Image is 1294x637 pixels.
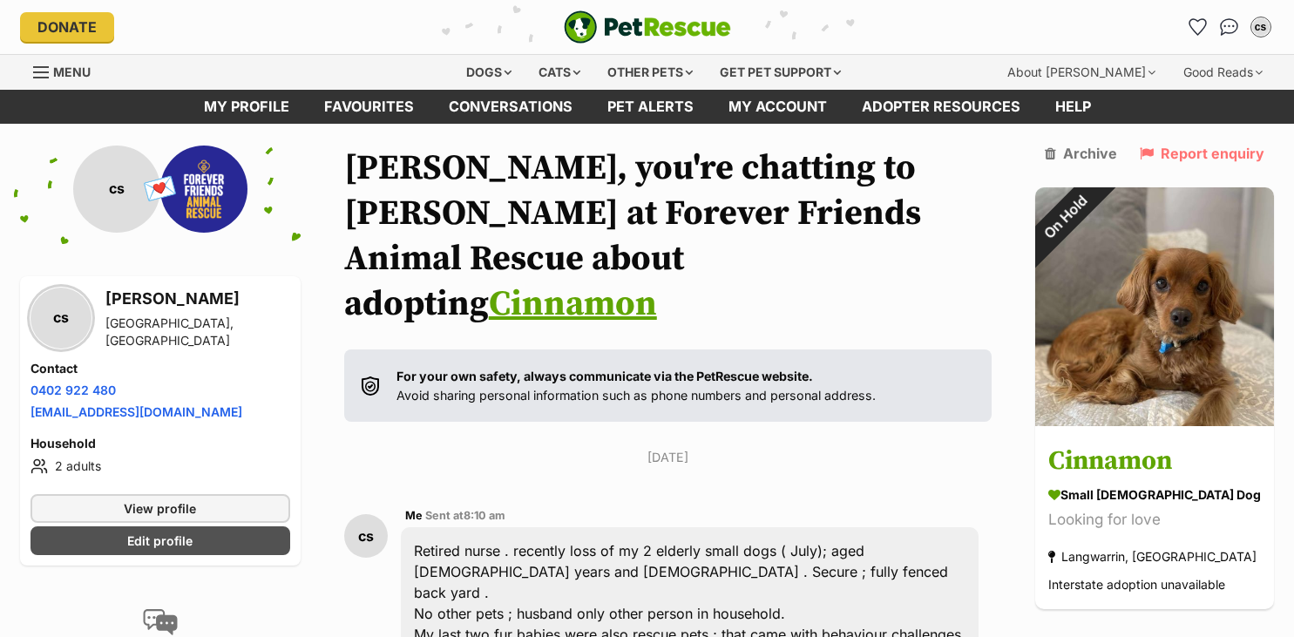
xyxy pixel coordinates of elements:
[1048,577,1225,592] span: Interstate adoption unavailable
[33,55,103,86] a: Menu
[454,55,524,90] div: Dogs
[30,404,242,419] a: [EMAIL_ADDRESS][DOMAIN_NAME]
[1048,508,1261,532] div: Looking for love
[590,90,711,124] a: Pet alerts
[526,55,593,90] div: Cats
[1216,13,1243,41] a: Conversations
[160,146,247,233] img: Forever Friends Animal Rescue profile pic
[1048,545,1257,568] div: Langwarrin, [GEOGRAPHIC_DATA]
[344,146,993,327] h1: [PERSON_NAME], you're chatting to [PERSON_NAME] at Forever Friends Animal Rescue about adopting
[564,10,731,44] a: PetRescue
[425,509,505,522] span: Sent at
[431,90,590,124] a: conversations
[464,509,505,522] span: 8:10 am
[53,64,91,79] span: Menu
[105,287,290,311] h3: [PERSON_NAME]
[564,10,731,44] img: logo-e224e6f780fb5917bec1dbf3a21bbac754714ae5b6737aabdf751b685950b380.svg
[140,170,180,207] span: 💌
[124,499,196,518] span: View profile
[143,609,178,635] img: conversation-icon-4a6f8262b818ee0b60e3300018af0b2d0b884aa5de6e9bcb8d3d4eeb1a70a7c4.svg
[489,282,657,326] a: Cinnamon
[711,90,844,124] a: My account
[844,90,1038,124] a: Adopter resources
[30,435,290,452] h4: Household
[396,367,876,404] p: Avoid sharing personal information such as phone numbers and personal address.
[30,360,290,377] h4: Contact
[1220,18,1238,36] img: chat-41dd97257d64d25036548639549fe6c8038ab92f7586957e7f3b1b290dea8141.svg
[307,90,431,124] a: Favourites
[1013,165,1118,270] div: On Hold
[30,383,116,397] a: 0402 922 480
[30,456,290,477] li: 2 adults
[73,146,160,233] div: cs
[1184,13,1275,41] ul: Account quick links
[1247,13,1275,41] button: My account
[995,55,1168,90] div: About [PERSON_NAME]
[344,448,993,466] p: [DATE]
[30,526,290,555] a: Edit profile
[186,90,307,124] a: My profile
[30,288,91,349] div: cs
[1035,187,1274,426] img: Cinnamon
[405,509,423,522] span: Me
[595,55,705,90] div: Other pets
[1048,442,1261,481] h3: Cinnamon
[1252,18,1270,36] div: cs
[1048,485,1261,504] div: small [DEMOGRAPHIC_DATA] Dog
[127,532,193,550] span: Edit profile
[30,494,290,523] a: View profile
[396,369,813,383] strong: For your own safety, always communicate via the PetRescue website.
[1035,412,1274,430] a: On Hold
[20,12,114,42] a: Donate
[1038,90,1108,124] a: Help
[708,55,853,90] div: Get pet support
[105,315,290,349] div: [GEOGRAPHIC_DATA], [GEOGRAPHIC_DATA]
[1184,13,1212,41] a: Favourites
[344,514,388,558] div: cs
[1140,146,1264,161] a: Report enquiry
[1035,429,1274,609] a: Cinnamon small [DEMOGRAPHIC_DATA] Dog Looking for love Langwarrin, [GEOGRAPHIC_DATA] Interstate a...
[1045,146,1117,161] a: Archive
[1171,55,1275,90] div: Good Reads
